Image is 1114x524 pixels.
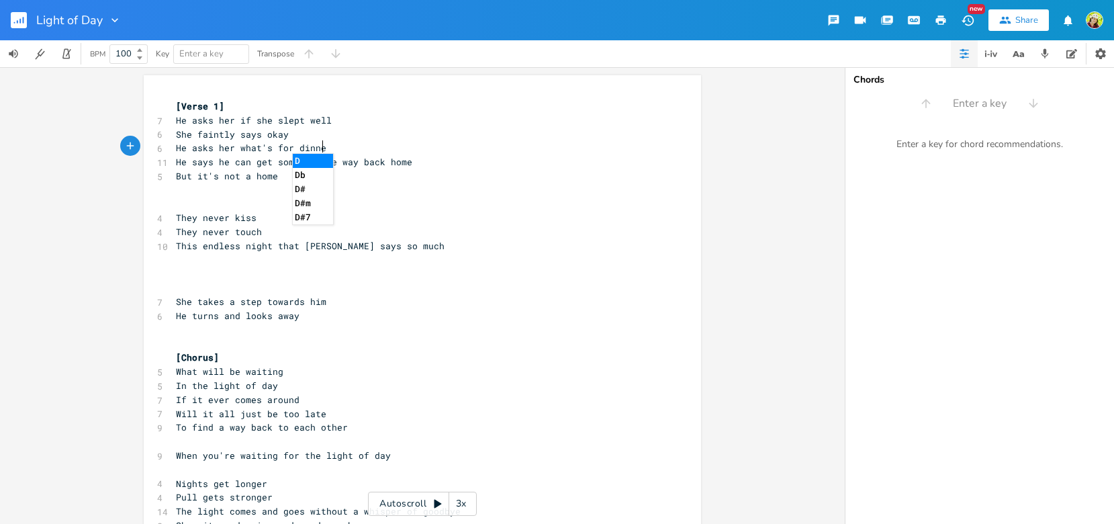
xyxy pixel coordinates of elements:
[176,408,326,420] span: Will it all just be too late
[176,310,299,322] span: He turns and looks away
[36,14,103,26] span: Light of Day
[449,492,473,516] div: 3x
[176,380,278,392] span: In the light of day
[176,296,326,308] span: She takes a step towards him
[176,142,326,154] span: He asks her what's for dinne
[176,156,412,168] span: He says he can get some on the way back home
[176,100,224,112] span: [Verse 1]
[257,50,294,58] div: Transpose
[176,170,278,182] span: But it's not a home
[293,168,333,182] li: Db
[953,96,1007,112] span: Enter a key
[176,128,289,140] span: She faintly says okay
[853,75,1106,85] div: Chords
[293,154,333,168] li: D
[176,421,348,433] span: To find a way back to each other
[176,240,445,252] span: This endless night that [PERSON_NAME] says so much
[968,4,985,14] div: New
[293,182,333,196] li: D#
[176,491,273,503] span: Pull gets stronger
[176,505,461,517] span: The light comes and goes without a whisper of goodbye
[176,212,257,224] span: They never kiss
[1015,14,1038,26] div: Share
[293,196,333,210] li: D#m
[845,130,1114,159] div: Enter a key for chord recommendations.
[954,8,981,32] button: New
[293,210,333,224] li: D#7
[368,492,477,516] div: Autoscroll
[176,114,332,126] span: He asks her if she slept well
[176,478,267,490] span: Nights get longer
[176,449,391,462] span: When you're waiting for the light of day
[176,394,299,406] span: If it ever comes around
[1086,11,1103,29] img: Tara Henton Music
[176,351,219,363] span: [Chorus]
[90,50,105,58] div: BPM
[176,365,283,378] span: What will be waiting
[179,48,224,60] span: Enter a key
[176,226,262,238] span: They never touch
[988,9,1049,31] button: Share
[156,50,169,58] div: Key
